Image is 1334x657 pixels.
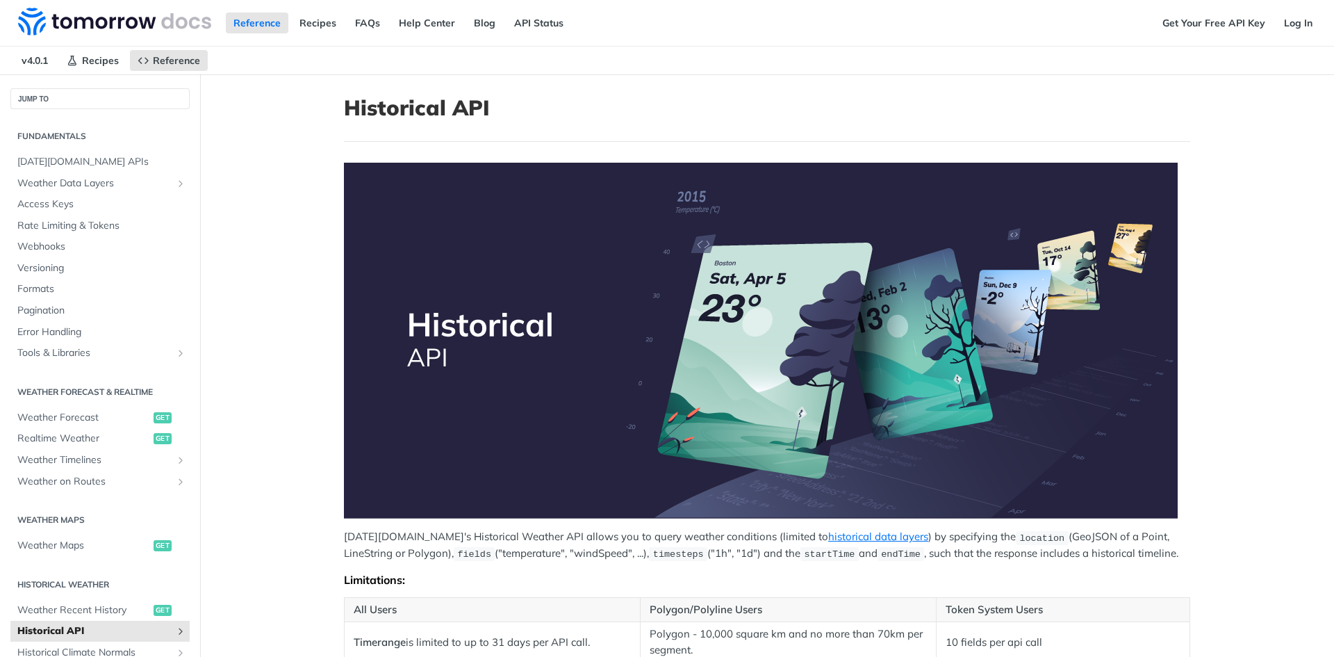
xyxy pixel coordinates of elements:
a: Reference [226,13,288,33]
th: All Users [345,597,641,622]
span: Weather Forecast [17,411,150,425]
a: Weather Mapsget [10,535,190,556]
span: Weather Recent History [17,603,150,617]
button: Show subpages for Weather Data Layers [175,178,186,189]
span: Error Handling [17,325,186,339]
span: Weather on Routes [17,475,172,489]
div: Limitations: [344,573,1190,587]
p: [DATE][DOMAIN_NAME]'s Historical Weather API allows you to query weather conditions (limited to )... [344,529,1190,562]
a: historical data layers [828,530,928,543]
span: Tools & Libraries [17,346,172,360]
a: Access Keys [10,194,190,215]
a: FAQs [347,13,388,33]
button: Show subpages for Tools & Libraries [175,348,186,359]
span: Historical API [17,624,172,638]
h2: Weather Maps [10,514,190,526]
button: Show subpages for Weather Timelines [175,455,186,466]
h2: Historical Weather [10,578,190,591]
a: Get Your Free API Key [1155,13,1273,33]
span: Versioning [17,261,186,275]
span: Recipes [82,54,119,67]
a: Blog [466,13,503,33]
a: Tools & LibrariesShow subpages for Tools & Libraries [10,343,190,364]
h1: Historical API [344,95,1190,120]
span: Pagination [17,304,186,318]
code: timesteps [649,547,707,561]
img: Tomorrow.io Weather API Docs [18,8,211,35]
a: [DATE][DOMAIN_NAME] APIs [10,152,190,172]
span: Webhooks [17,240,186,254]
code: location [1016,531,1069,545]
th: Token System Users [936,597,1189,622]
span: Weather Timelines [17,453,172,467]
span: Reference [153,54,200,67]
a: Recipes [292,13,344,33]
a: Weather Data LayersShow subpages for Weather Data Layers [10,173,190,194]
span: get [154,540,172,551]
span: Formats [17,282,186,296]
button: Show subpages for Historical API [175,626,186,637]
a: Error Handling [10,322,190,343]
a: Weather TimelinesShow subpages for Weather Timelines [10,450,190,471]
th: Polygon/Polyline Users [640,597,936,622]
a: Webhooks [10,236,190,257]
span: Expand image [344,163,1190,519]
span: Realtime Weather [17,432,150,446]
button: JUMP TO [10,88,190,109]
span: Access Keys [17,197,186,211]
a: Log In [1276,13,1320,33]
img: Historical-API.png [344,163,1178,519]
a: Reference [130,50,208,71]
a: Realtime Weatherget [10,428,190,449]
h2: Fundamentals [10,130,190,143]
code: startTime [800,547,859,561]
a: Help Center [391,13,463,33]
a: Pagination [10,300,190,321]
span: get [154,412,172,423]
a: Weather Forecastget [10,407,190,428]
a: Weather Recent Historyget [10,600,190,621]
a: Weather on RoutesShow subpages for Weather on Routes [10,471,190,492]
a: Historical APIShow subpages for Historical API [10,621,190,642]
a: Formats [10,279,190,300]
a: API Status [507,13,571,33]
strong: Timerange [354,635,406,649]
button: Show subpages for Weather on Routes [175,476,186,487]
h2: Weather Forecast & realtime [10,386,190,398]
span: get [154,605,172,616]
code: endTime [878,547,925,561]
span: Weather Data Layers [17,177,172,190]
span: Rate Limiting & Tokens [17,219,186,233]
code: fields [454,547,495,561]
span: [DATE][DOMAIN_NAME] APIs [17,155,186,169]
span: get [154,433,172,444]
a: Rate Limiting & Tokens [10,216,190,236]
a: Versioning [10,258,190,279]
span: Weather Maps [17,539,150,553]
span: v4.0.1 [14,50,56,71]
a: Recipes [59,50,126,71]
